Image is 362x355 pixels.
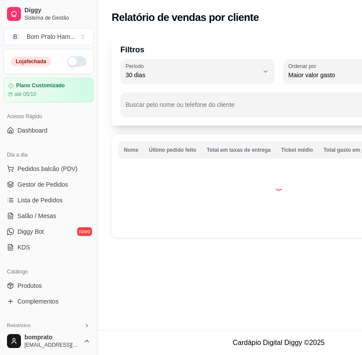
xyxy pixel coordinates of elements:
[3,265,94,279] div: Catálogo
[24,7,90,14] span: Diggy
[3,225,94,239] a: Diggy Botnovo
[126,62,147,70] label: Período
[24,334,80,341] span: bomprato
[3,331,94,352] button: bomprato[EMAIL_ADDRESS][DOMAIN_NAME]
[14,91,36,98] article: até 05/10
[17,297,58,306] span: Complementos
[120,59,274,84] button: Período30 dias
[3,78,94,102] a: Plano Customizadoaté 05/10
[24,341,80,348] span: [EMAIL_ADDRESS][DOMAIN_NAME]
[112,10,259,24] h2: Relatório de vendas por cliente
[3,177,94,191] a: Gestor de Pedidos
[17,243,30,252] span: KDS
[3,209,94,223] a: Salão / Mesas
[24,14,90,21] span: Sistema de Gestão
[3,123,94,137] a: Dashboard
[3,294,94,308] a: Complementos
[3,28,94,45] button: Select a team
[126,71,259,79] span: 30 dias
[17,196,63,205] span: Lista de Pedidos
[17,227,44,236] span: Diggy Bot
[288,62,319,70] label: Ordenar por
[274,182,283,191] div: Loading
[11,57,51,66] div: Loja fechada
[27,32,75,41] div: Bom Prato Ham ...
[11,32,20,41] span: B
[3,193,94,207] a: Lista de Pedidos
[67,56,86,67] button: Alterar Status
[3,162,94,176] button: Pedidos balcão (PDV)
[17,281,42,290] span: Produtos
[16,82,65,89] article: Plano Customizado
[3,3,94,24] a: DiggySistema de Gestão
[17,164,78,173] span: Pedidos balcão (PDV)
[3,109,94,123] div: Acesso Rápido
[3,148,94,162] div: Dia a dia
[7,322,31,329] span: Relatórios
[17,212,56,220] span: Salão / Mesas
[17,180,68,189] span: Gestor de Pedidos
[3,240,94,254] a: KDS
[3,279,94,293] a: Produtos
[17,126,48,135] span: Dashboard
